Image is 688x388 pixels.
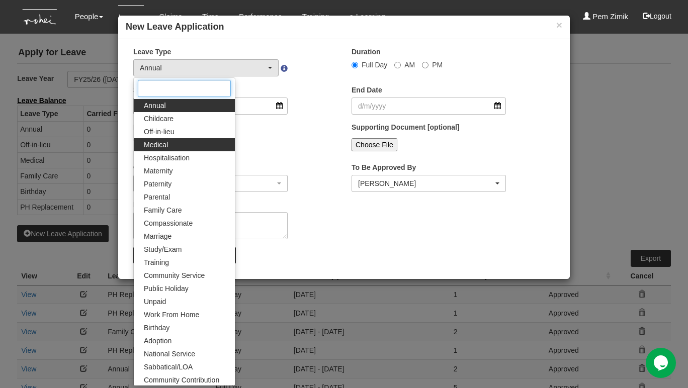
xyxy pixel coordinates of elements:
label: End Date [352,85,382,95]
span: Adoption [144,336,171,346]
input: d/m/yyyy [352,98,506,115]
span: Full Day [362,61,387,69]
div: Annual [140,63,266,73]
span: Medical [144,140,168,150]
label: Duration [352,47,381,57]
span: National Service [144,349,195,359]
span: Off-in-lieu [144,127,174,137]
b: New Leave Application [126,22,224,32]
span: Compassionate [144,218,193,228]
div: [PERSON_NAME] [358,178,493,188]
label: To Be Approved By [352,162,416,172]
span: Maternity [144,166,173,176]
span: AM [404,61,415,69]
label: Leave Type [133,47,171,57]
span: Annual [144,101,166,111]
span: Unpaid [144,297,166,307]
span: Family Care [144,205,182,215]
span: Training [144,257,169,267]
span: Study/Exam [144,244,182,254]
span: Birthday [144,323,169,333]
button: Rachel Khoo [352,175,506,192]
input: Search [138,80,231,97]
button: × [556,20,562,30]
span: Hospitalisation [144,153,190,163]
span: Paternity [144,179,171,189]
span: Public Holiday [144,283,189,294]
span: PM [432,61,443,69]
span: Community Service [144,270,205,280]
span: Community Contribution [144,375,219,385]
span: Marriage [144,231,171,241]
span: Childcare [144,114,174,124]
span: Sabbatical/LOA [144,362,193,372]
span: Work From Home [144,310,199,320]
button: Annual [133,59,279,76]
input: Choose File [352,138,397,151]
label: Supporting Document [optional] [352,122,460,132]
iframe: chat widget [646,348,678,378]
span: Parental [144,192,170,202]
